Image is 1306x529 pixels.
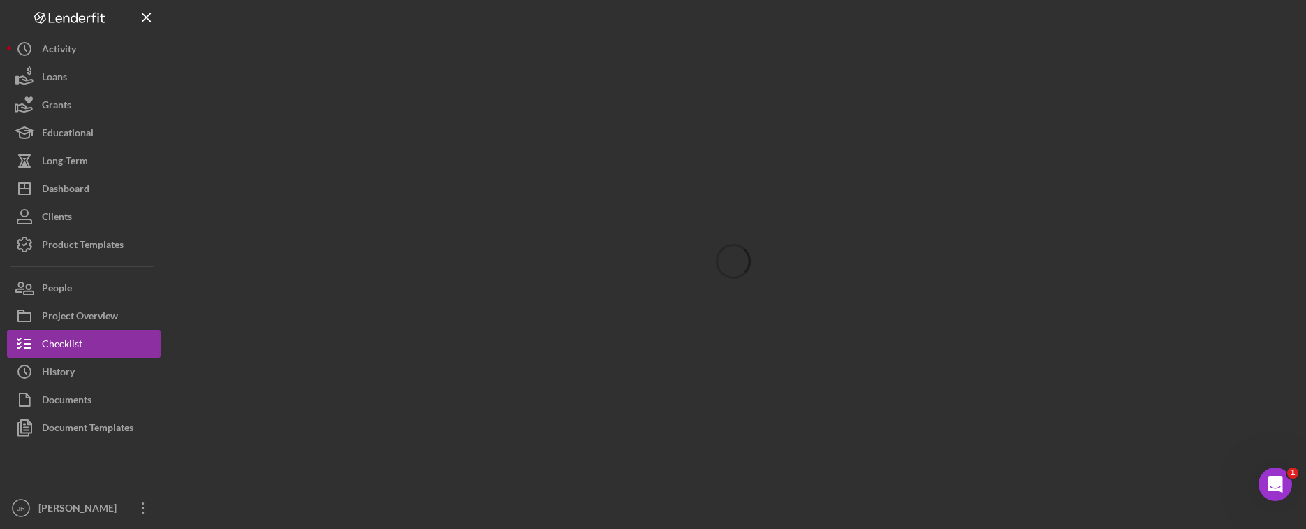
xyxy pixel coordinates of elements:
button: Clients [7,203,161,231]
div: Activity [42,35,76,66]
div: History [42,358,75,389]
div: Document Templates [42,414,133,445]
button: Long-Term [7,147,161,175]
div: Educational [42,119,94,150]
button: Documents [7,386,161,414]
text: JR [17,505,25,512]
button: Educational [7,119,161,147]
button: Checklist [7,330,161,358]
button: Document Templates [7,414,161,442]
button: Dashboard [7,175,161,203]
button: JR[PERSON_NAME] [7,494,161,522]
div: Clients [42,203,72,234]
button: Product Templates [7,231,161,259]
button: Project Overview [7,302,161,330]
div: Checklist [42,330,82,361]
button: People [7,274,161,302]
div: Dashboard [42,175,89,206]
button: History [7,358,161,386]
button: Grants [7,91,161,119]
iframe: Intercom live chat [1259,468,1292,501]
div: People [42,274,72,305]
div: [PERSON_NAME] [35,494,126,526]
div: Product Templates [42,231,124,262]
div: Grants [42,91,71,122]
div: Project Overview [42,302,118,333]
button: Activity [7,35,161,63]
div: Long-Term [42,147,88,178]
div: Loans [42,63,67,94]
div: Documents [42,386,91,417]
button: Loans [7,63,161,91]
span: 1 [1287,468,1298,479]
